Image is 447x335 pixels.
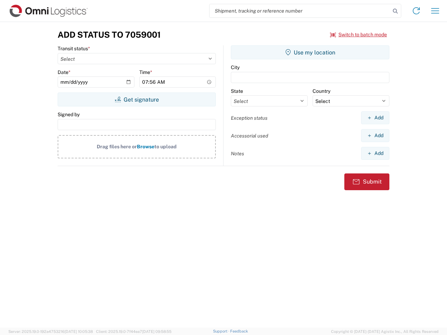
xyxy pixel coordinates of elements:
[58,111,80,118] label: Signed by
[142,329,171,334] span: [DATE] 09:58:55
[139,69,152,75] label: Time
[361,129,389,142] button: Add
[154,144,177,149] span: to upload
[361,147,389,160] button: Add
[8,329,93,334] span: Server: 2025.19.0-192a4753216
[65,329,93,334] span: [DATE] 10:05:38
[96,329,171,334] span: Client: 2025.19.0-7f44ea7
[213,329,230,333] a: Support
[58,30,161,40] h3: Add Status to 7059001
[231,133,268,139] label: Accessorial used
[231,150,244,157] label: Notes
[313,88,330,94] label: Country
[331,328,439,335] span: Copyright © [DATE]-[DATE] Agistix Inc., All Rights Reserved
[137,144,154,149] span: Browse
[231,88,243,94] label: State
[231,115,268,121] label: Exception status
[361,111,389,124] button: Add
[210,4,390,17] input: Shipment, tracking or reference number
[230,329,248,333] a: Feedback
[58,69,71,75] label: Date
[58,45,90,52] label: Transit status
[97,144,137,149] span: Drag files here or
[330,29,387,40] button: Switch to batch mode
[58,92,216,106] button: Get signature
[344,173,389,190] button: Submit
[231,45,389,59] button: Use my location
[231,64,240,70] label: City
